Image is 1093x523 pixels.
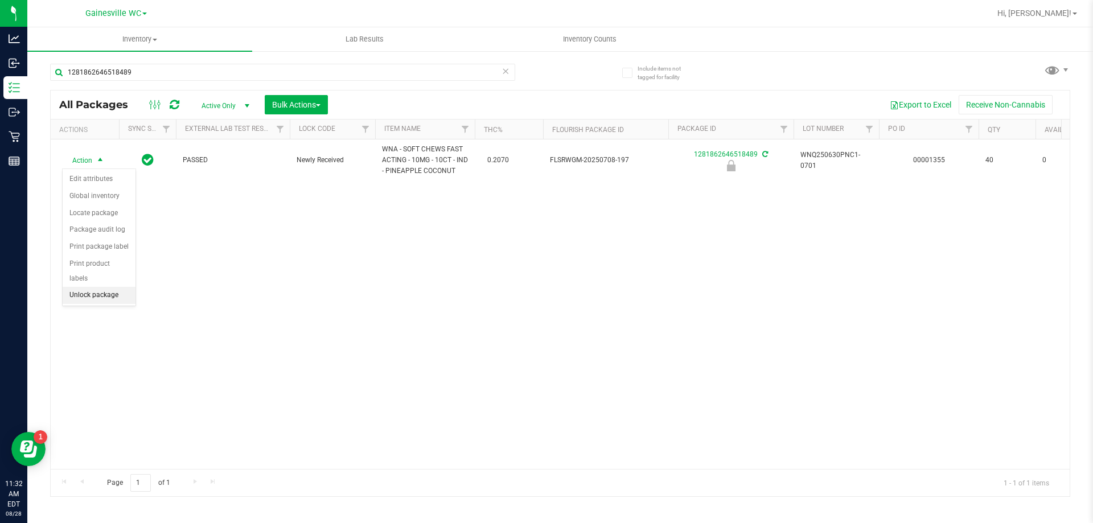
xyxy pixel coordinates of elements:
[502,64,509,79] span: Clear
[484,126,503,134] a: THC%
[271,120,290,139] a: Filter
[265,95,328,114] button: Bulk Actions
[59,126,114,134] div: Actions
[552,126,624,134] a: Flourish Package ID
[27,34,252,44] span: Inventory
[913,156,945,164] a: 00001355
[9,33,20,44] inline-svg: Analytics
[882,95,959,114] button: Export to Excel
[11,432,46,466] iframe: Resource center
[59,98,139,111] span: All Packages
[299,125,335,133] a: Lock Code
[9,155,20,167] inline-svg: Reports
[97,474,179,492] span: Page of 1
[638,64,695,81] span: Include items not tagged for facility
[142,152,154,168] span: In Sync
[860,120,879,139] a: Filter
[5,479,22,509] p: 11:32 AM EDT
[356,120,375,139] a: Filter
[130,474,151,492] input: 1
[63,221,135,238] li: Package audit log
[50,64,515,81] input: Search Package ID, Item Name, SKU, Lot or Part Number...
[85,9,141,18] span: Gainesville WC
[677,125,716,133] a: Package ID
[63,171,135,188] li: Edit attributes
[775,120,794,139] a: Filter
[988,126,1000,134] a: Qty
[63,287,135,304] li: Unlock package
[27,27,252,51] a: Inventory
[1042,155,1086,166] span: 0
[761,150,768,158] span: Sync from Compliance System
[800,150,872,171] span: WNQ250630PNC1-0701
[694,150,758,158] a: 1281862646518489
[995,474,1058,491] span: 1 - 1 of 1 items
[384,125,421,133] a: Item Name
[1045,126,1079,134] a: Available
[157,120,176,139] a: Filter
[62,153,93,168] span: Action
[128,125,172,133] a: Sync Status
[63,205,135,222] li: Locate package
[997,9,1071,18] span: Hi, [PERSON_NAME]!
[960,120,979,139] a: Filter
[330,34,399,44] span: Lab Results
[456,120,475,139] a: Filter
[63,238,135,256] li: Print package label
[959,95,1053,114] button: Receive Non-Cannabis
[9,131,20,142] inline-svg: Retail
[9,106,20,118] inline-svg: Outbound
[297,155,368,166] span: Newly Received
[550,155,661,166] span: FLSRWGM-20250708-197
[888,125,905,133] a: PO ID
[482,152,515,168] span: 0.2070
[34,430,47,444] iframe: Resource center unread badge
[382,144,468,177] span: WNA - SOFT CHEWS FAST ACTING - 10MG - 10CT - IND - PINEAPPLE COCONUT
[272,100,320,109] span: Bulk Actions
[9,57,20,69] inline-svg: Inbound
[5,509,22,518] p: 08/28
[63,256,135,287] li: Print product labels
[183,155,283,166] span: PASSED
[667,160,795,171] div: Newly Received
[63,188,135,205] li: Global inventory
[185,125,274,133] a: External Lab Test Result
[93,153,108,168] span: select
[9,82,20,93] inline-svg: Inventory
[803,125,844,133] a: Lot Number
[477,27,702,51] a: Inventory Counts
[252,27,477,51] a: Lab Results
[985,155,1029,166] span: 40
[548,34,632,44] span: Inventory Counts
